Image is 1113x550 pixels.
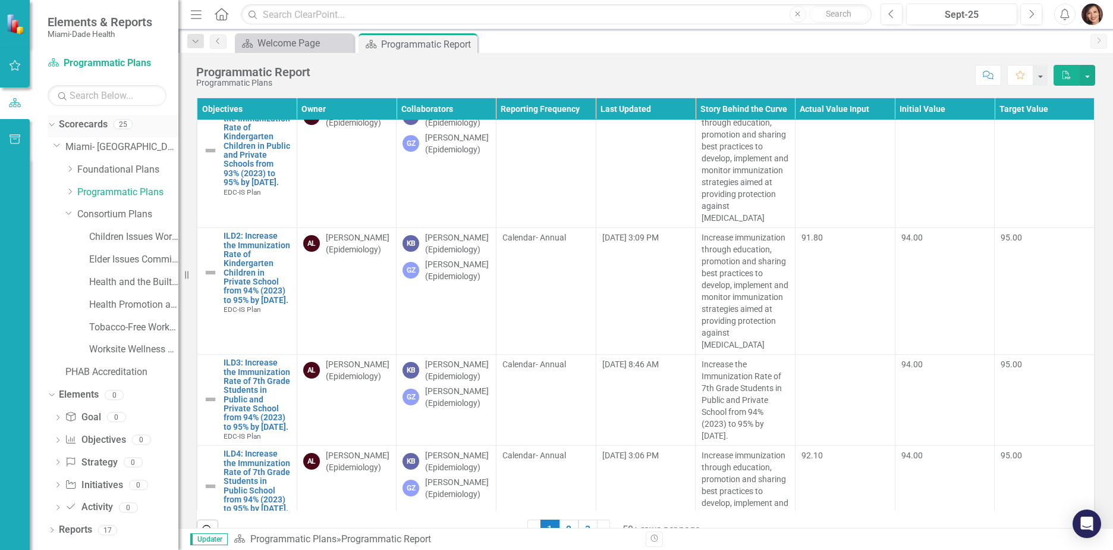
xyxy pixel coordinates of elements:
td: Double-Click to Edit [696,355,796,446]
div: [PERSON_NAME] (Epidemiology) [326,449,391,473]
div: GZ [403,480,419,496]
span: › [602,524,605,535]
span: EDC-IS Plan [224,305,261,314]
span: ‹ [533,524,536,535]
div: 0 [119,502,138,512]
span: Updater [190,533,228,545]
a: Programmatic Plans [48,57,166,70]
img: Not Defined [203,392,218,407]
a: ILD1: Increase the Immunization Rate of Kindergarten Children in Public and Private Schools from ... [224,105,291,187]
a: PHAB Accreditation [65,365,178,379]
a: 3 [578,520,598,540]
div: AL [303,235,320,252]
a: Children Issues Work Plan [89,230,178,244]
div: [PERSON_NAME] (Epidemiology) [326,232,391,255]
span: EDC-IS Plan [224,432,261,440]
small: Miami-Dade Health [48,29,152,39]
button: Sept-25 [906,4,1017,25]
input: Search Below... [48,85,166,106]
a: ILD3: Increase the Immunization Rate of 7th Grade Students in Public and Private School from 94% ... [224,358,291,432]
a: Elements [59,388,99,402]
td: Double-Click to Edit Right Click for Context Menu [197,101,297,228]
span: Elements & Reports [48,15,152,29]
div: 0 [124,457,143,467]
img: Not Defined [203,143,218,158]
div: Programmatic Plans [196,79,310,87]
button: Patricia Bustamante [1081,4,1103,25]
span: Search [826,9,851,18]
a: Reports [59,523,92,537]
input: Search ClearPoint... [241,4,872,25]
div: Programmatic Report [341,533,431,545]
a: Miami- [GEOGRAPHIC_DATA] [65,140,178,154]
div: GZ [403,389,419,405]
div: » [234,533,637,546]
div: Welcome Page [257,36,351,51]
td: Double-Click to Edit [696,101,796,228]
div: [PERSON_NAME] (Epidemiology) [425,232,490,255]
div: Calendar- Annual [502,232,590,243]
a: Programmatic Plans [77,186,178,199]
div: Calendar- Annual [502,449,590,461]
div: Programmatic Report [196,65,310,79]
div: 0 [132,435,151,445]
div: [PERSON_NAME] (Epidemiology) [425,258,490,282]
a: ILD4: Increase the Immunization Rate of 7th Grade Students in Public School from 94% (2023) to 95... [224,449,291,514]
td: Double-Click to Edit Right Click for Context Menu [197,228,297,355]
p: Increase immunization through education, promotion and sharing best practices to develop, impleme... [702,105,789,224]
div: KB [403,453,419,470]
div: [DATE] 8:46 AM [602,358,690,370]
div: Calendar- Annual [502,358,590,370]
a: Objectives [65,433,125,447]
div: AL [303,362,320,379]
a: Activity [65,501,112,514]
div: 0 [129,480,148,490]
div: 17 [98,525,117,535]
div: [PERSON_NAME] (Epidemiology) [425,476,490,500]
a: Goal [65,411,100,424]
a: Strategy [65,456,117,470]
a: Initiatives [65,479,122,492]
span: 91.80 [801,233,823,242]
div: [DATE] 3:06 PM [602,449,690,461]
div: [PERSON_NAME] (Epidemiology) [326,358,391,382]
div: [PERSON_NAME] (Epidemiology) [425,449,490,473]
span: 95.00 [1001,233,1022,242]
div: GZ [403,262,419,279]
span: 95.00 [1001,451,1022,460]
a: Health Promotion and Disease Prevention Committee Work Plan [89,298,178,312]
p: Increase the Immunization Rate of 7th Grade Students in Public and Private School from 94% (2023)... [702,358,789,442]
img: Not Defined [203,479,218,493]
td: Double-Click to Edit Right Click for Context Menu [197,355,297,446]
a: Welcome Page [238,36,351,51]
a: Programmatic Plans [250,533,337,545]
div: KB [403,235,419,252]
a: Tobacco-Free Workgroup Work Plan [89,321,178,335]
p: Increase immunization through education, promotion and sharing best practices to develop, impleme... [702,232,789,351]
div: 0 [105,390,124,400]
div: KB [403,362,419,379]
div: [PERSON_NAME] (Epidemiology) [425,132,490,155]
div: Sept-25 [910,8,1013,22]
span: 94.00 [901,360,923,369]
img: Not Defined [203,265,218,280]
span: EDC-IS Plan [224,188,261,196]
div: [PERSON_NAME] (Epidemiology) [425,385,490,409]
div: [DATE] 3:09 PM [602,232,690,243]
td: Double-Click to Edit [696,228,796,355]
div: 25 [114,120,133,130]
div: AL [303,453,320,470]
span: 95.00 [1001,360,1022,369]
span: 94.00 [901,451,923,460]
a: Health and the Built Environment Work Plan [89,276,178,289]
div: [PERSON_NAME] (Epidemiology) [425,358,490,382]
span: 1 [540,520,559,540]
div: Programmatic Report [381,37,474,52]
div: GZ [403,135,419,152]
a: 2 [559,520,578,540]
span: 92.10 [801,451,823,460]
a: Foundational Plans [77,163,178,177]
a: ILD2: Increase the Immunization Rate of Kindergarten Children in Private School from 94% (2023) t... [224,232,291,305]
a: Worksite Wellness Work Plan [89,343,178,357]
a: Scorecards [59,118,108,132]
